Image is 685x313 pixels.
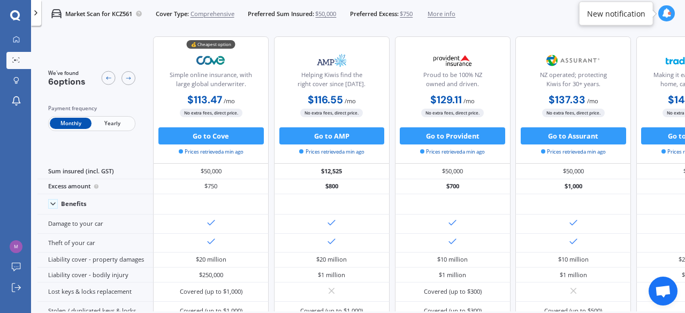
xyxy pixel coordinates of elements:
[10,240,22,253] img: 749a2aafa74a82639188cac3fb594552
[51,9,62,19] img: car.f15378c7a67c060ca3f3.svg
[587,97,598,105] span: / mo
[199,271,223,279] div: $250,000
[345,97,356,105] span: / mo
[587,8,645,19] div: New notification
[316,255,347,264] div: $20 million
[65,10,132,18] p: Market Scan for KCZ561
[37,164,153,179] div: Sum insured (incl. GST)
[183,50,240,71] img: Cove.webp
[315,10,336,18] span: $50,000
[224,97,235,105] span: / mo
[274,164,390,179] div: $12,525
[281,71,382,92] div: Helping Kiwis find the right cover since [DATE].
[299,148,364,156] span: Prices retrieved a min ago
[541,148,606,156] span: Prices retrieved a min ago
[402,71,503,92] div: Proud to be 100% NZ owned and driven.
[395,164,511,179] div: $50,000
[430,93,462,106] b: $129.11
[428,10,455,18] span: More info
[158,127,264,144] button: Go to Cove
[179,148,243,156] span: Prices retrieved a min ago
[37,283,153,301] div: Lost keys & locks replacement
[523,71,623,92] div: NZ operated; protecting Kiwis for 30+ years.
[48,76,86,87] span: 6 options
[303,50,360,71] img: AMP.webp
[180,287,242,296] div: Covered (up to $1,000)
[187,93,222,106] b: $113.47
[37,253,153,268] div: Liability cover - property damages
[437,255,468,264] div: $10 million
[395,179,511,194] div: $700
[48,70,86,77] span: We've found
[187,40,235,49] div: 💰 Cheapest option
[37,179,153,194] div: Excess amount
[61,200,87,208] div: Benefits
[279,127,385,144] button: Go to AMP
[318,271,345,279] div: $1 million
[649,277,678,306] a: Open chat
[421,109,484,117] span: No extra fees, direct price.
[156,10,189,18] span: Cover Type:
[37,268,153,283] div: Liability cover - bodily injury
[521,127,626,144] button: Go to Assurant
[545,50,602,71] img: Assurant.png
[439,271,466,279] div: $1 million
[424,50,481,71] img: Provident.png
[153,164,269,179] div: $50,000
[92,118,133,129] span: Yearly
[196,255,226,264] div: $20 million
[161,71,261,92] div: Simple online insurance, with large global underwriter.
[420,148,485,156] span: Prices retrieved a min ago
[400,127,505,144] button: Go to Provident
[37,215,153,233] div: Damage to your car
[549,93,585,106] b: $137.33
[560,271,587,279] div: $1 million
[308,93,343,106] b: $116.55
[300,109,363,117] span: No extra fees, direct price.
[400,10,413,18] span: $750
[515,179,631,194] div: $1,000
[515,164,631,179] div: $50,000
[463,97,475,105] span: / mo
[558,255,589,264] div: $10 million
[248,10,314,18] span: Preferred Sum Insured:
[350,10,399,18] span: Preferred Excess:
[153,179,269,194] div: $750
[191,10,234,18] span: Comprehensive
[48,104,135,113] div: Payment frequency
[424,287,482,296] div: Covered (up to $300)
[274,179,390,194] div: $800
[50,118,92,129] span: Monthly
[542,109,605,117] span: No extra fees, direct price.
[180,109,242,117] span: No extra fees, direct price.
[37,234,153,253] div: Theft of your car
